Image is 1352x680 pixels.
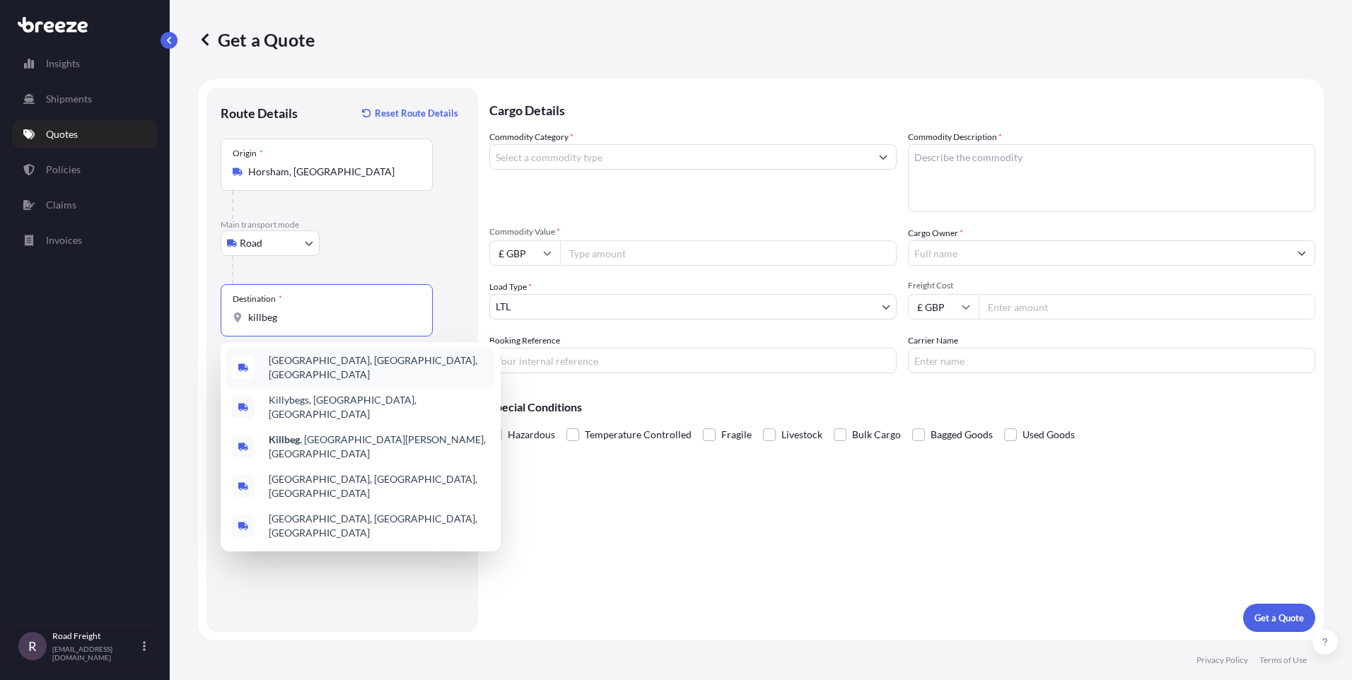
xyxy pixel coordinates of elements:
[221,342,501,551] div: Show suggestions
[490,144,870,170] input: Select a commodity type
[233,293,282,305] div: Destination
[489,88,1315,130] p: Cargo Details
[269,433,489,461] span: , [GEOGRAPHIC_DATA][PERSON_NAME], [GEOGRAPHIC_DATA]
[489,348,897,373] input: Your internal reference
[46,198,76,212] p: Claims
[269,433,300,445] b: Killbeg
[52,631,140,642] p: Road Freight
[269,512,489,540] span: [GEOGRAPHIC_DATA], [GEOGRAPHIC_DATA], [GEOGRAPHIC_DATA]
[931,424,993,445] span: Bagged Goods
[269,393,489,421] span: Killybegs, [GEOGRAPHIC_DATA], [GEOGRAPHIC_DATA]
[870,144,896,170] button: Show suggestions
[221,230,320,256] button: Select transport
[198,28,315,51] p: Get a Quote
[908,130,1002,144] label: Commodity Description
[240,236,262,250] span: Road
[908,226,963,240] label: Cargo Owner
[269,353,489,382] span: [GEOGRAPHIC_DATA], [GEOGRAPHIC_DATA], [GEOGRAPHIC_DATA]
[908,334,958,348] label: Carrier Name
[508,424,555,445] span: Hazardous
[233,148,263,159] div: Origin
[1022,424,1075,445] span: Used Goods
[46,127,78,141] p: Quotes
[46,57,80,71] p: Insights
[489,226,897,238] span: Commodity Value
[908,280,1315,291] span: Freight Cost
[852,424,901,445] span: Bulk Cargo
[46,92,92,106] p: Shipments
[1196,655,1248,666] p: Privacy Policy
[46,233,82,247] p: Invoices
[46,163,81,177] p: Policies
[1259,655,1307,666] p: Terms of Use
[909,240,1289,266] input: Full name
[489,401,1315,413] p: Special Conditions
[248,165,415,179] input: Origin
[489,130,573,144] label: Commodity Category
[221,219,464,230] p: Main transport mode
[585,424,692,445] span: Temperature Controlled
[269,472,489,500] span: [GEOGRAPHIC_DATA], [GEOGRAPHIC_DATA], [GEOGRAPHIC_DATA]
[489,334,560,348] label: Booking Reference
[781,424,822,445] span: Livestock
[248,310,415,324] input: Destination
[560,240,897,266] input: Type amount
[496,300,511,314] span: LTL
[221,105,298,122] p: Route Details
[721,424,752,445] span: Fragile
[1254,611,1304,625] p: Get a Quote
[908,348,1315,373] input: Enter name
[375,106,458,120] p: Reset Route Details
[489,280,532,294] span: Load Type
[52,645,140,662] p: [EMAIL_ADDRESS][DOMAIN_NAME]
[28,639,37,653] span: R
[1289,240,1315,266] button: Show suggestions
[979,294,1315,320] input: Enter amount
